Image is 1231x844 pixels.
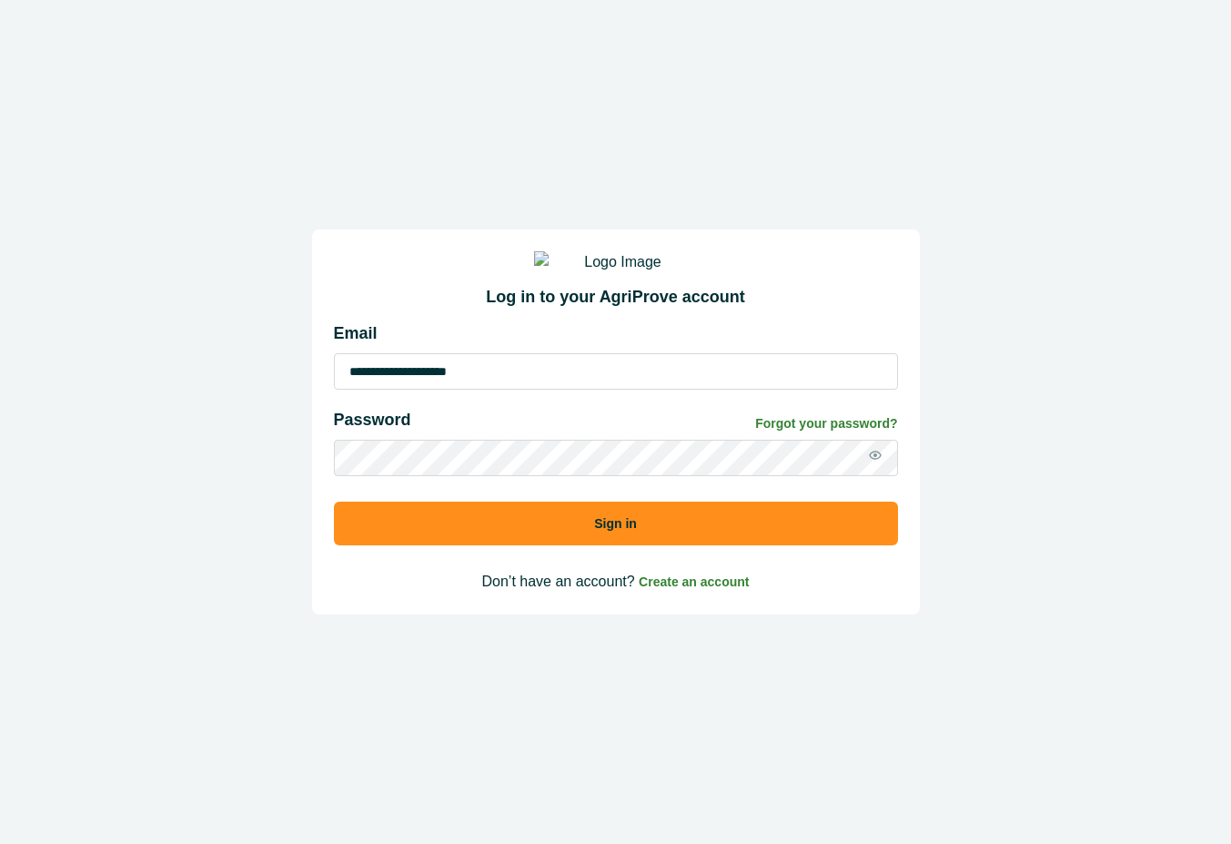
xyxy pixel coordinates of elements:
h2: Log in to your AgriProve account [334,288,898,308]
a: Forgot your password? [755,414,897,433]
button: Sign in [334,502,898,545]
a: Create an account [639,574,749,589]
p: Password [334,408,411,432]
p: Don’t have an account? [334,571,898,593]
span: Create an account [639,575,749,589]
p: Email [334,321,898,346]
img: Logo Image [534,251,698,273]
